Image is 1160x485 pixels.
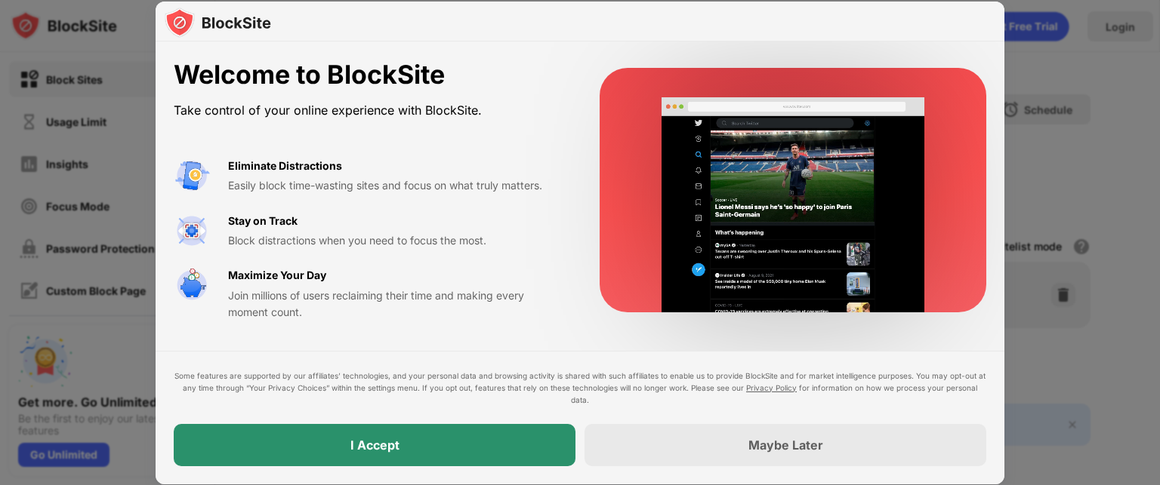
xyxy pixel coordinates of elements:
[228,287,563,321] div: Join millions of users reclaiming their time and making every moment count.
[350,437,400,453] div: I Accept
[746,383,797,392] a: Privacy Policy
[228,232,563,249] div: Block distractions when you need to focus the most.
[174,370,986,406] div: Some features are supported by our affiliates’ technologies, and your personal data and browsing ...
[228,267,326,284] div: Maximize Your Day
[174,213,210,249] img: value-focus.svg
[748,437,823,453] div: Maybe Later
[174,60,563,91] div: Welcome to BlockSite
[174,267,210,303] img: value-safe-time.svg
[228,158,342,174] div: Eliminate Distractions
[174,158,210,194] img: value-avoid-distractions.svg
[228,177,563,194] div: Easily block time-wasting sites and focus on what truly matters.
[165,8,271,38] img: logo-blocksite.svg
[174,100,563,121] div: Take control of your online experience with BlockSite.
[228,213,298,229] div: Stay on Track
